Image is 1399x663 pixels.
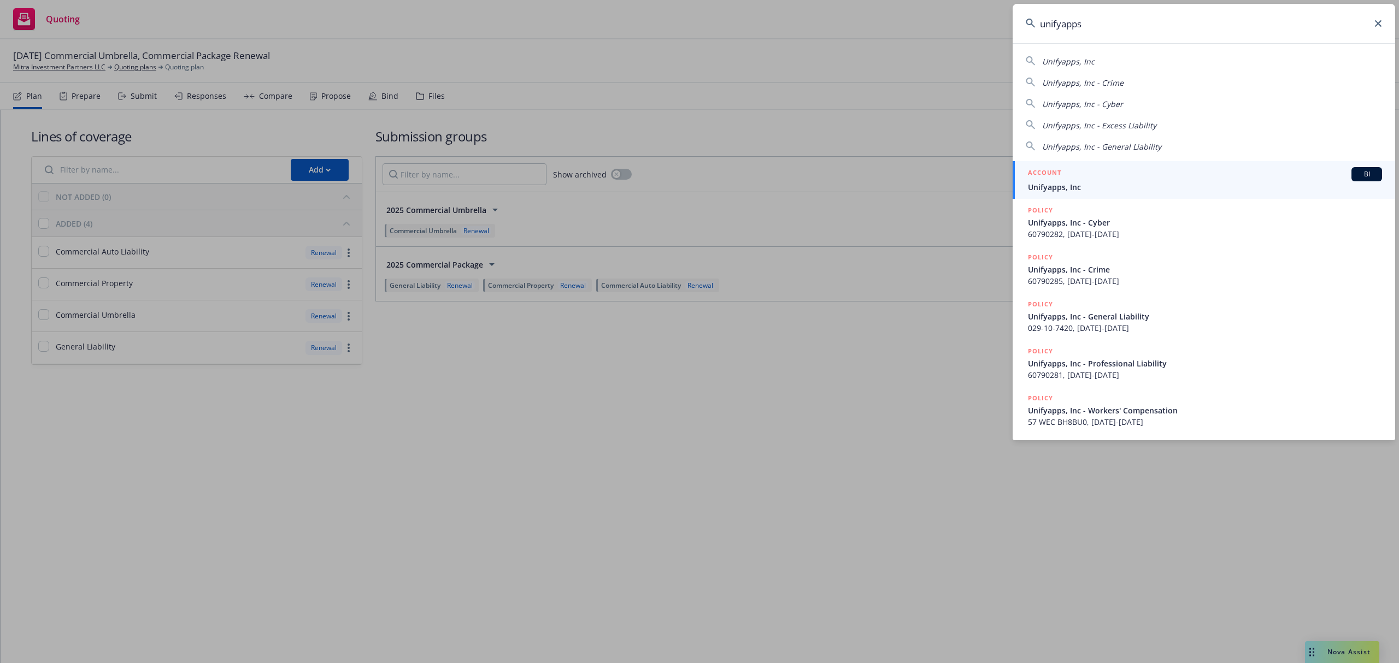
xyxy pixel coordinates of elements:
[1028,322,1382,334] span: 029-10-7420, [DATE]-[DATE]
[1013,293,1395,340] a: POLICYUnifyapps, Inc - General Liability029-10-7420, [DATE]-[DATE]
[1028,369,1382,381] span: 60790281, [DATE]-[DATE]
[1028,393,1053,404] h5: POLICY
[1028,358,1382,369] span: Unifyapps, Inc - Professional Liability
[1028,228,1382,240] span: 60790282, [DATE]-[DATE]
[1013,387,1395,434] a: POLICYUnifyapps, Inc - Workers' Compensation57 WEC BH8BU0, [DATE]-[DATE]
[1028,205,1053,216] h5: POLICY
[1028,416,1382,428] span: 57 WEC BH8BU0, [DATE]-[DATE]
[1013,199,1395,246] a: POLICYUnifyapps, Inc - Cyber60790282, [DATE]-[DATE]
[1028,252,1053,263] h5: POLICY
[1028,264,1382,275] span: Unifyapps, Inc - Crime
[1028,275,1382,287] span: 60790285, [DATE]-[DATE]
[1028,181,1382,193] span: Unifyapps, Inc
[1042,56,1095,67] span: Unifyapps, Inc
[1028,311,1382,322] span: Unifyapps, Inc - General Liability
[1042,120,1156,131] span: Unifyapps, Inc - Excess Liability
[1028,346,1053,357] h5: POLICY
[1028,217,1382,228] span: Unifyapps, Inc - Cyber
[1042,78,1124,88] span: Unifyapps, Inc - Crime
[1013,4,1395,43] input: Search...
[1013,161,1395,199] a: ACCOUNTBIUnifyapps, Inc
[1356,169,1378,179] span: BI
[1028,299,1053,310] h5: POLICY
[1013,246,1395,293] a: POLICYUnifyapps, Inc - Crime60790285, [DATE]-[DATE]
[1042,141,1161,152] span: Unifyapps, Inc - General Liability
[1013,340,1395,387] a: POLICYUnifyapps, Inc - Professional Liability60790281, [DATE]-[DATE]
[1028,167,1061,180] h5: ACCOUNT
[1042,99,1123,109] span: Unifyapps, Inc - Cyber
[1028,405,1382,416] span: Unifyapps, Inc - Workers' Compensation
